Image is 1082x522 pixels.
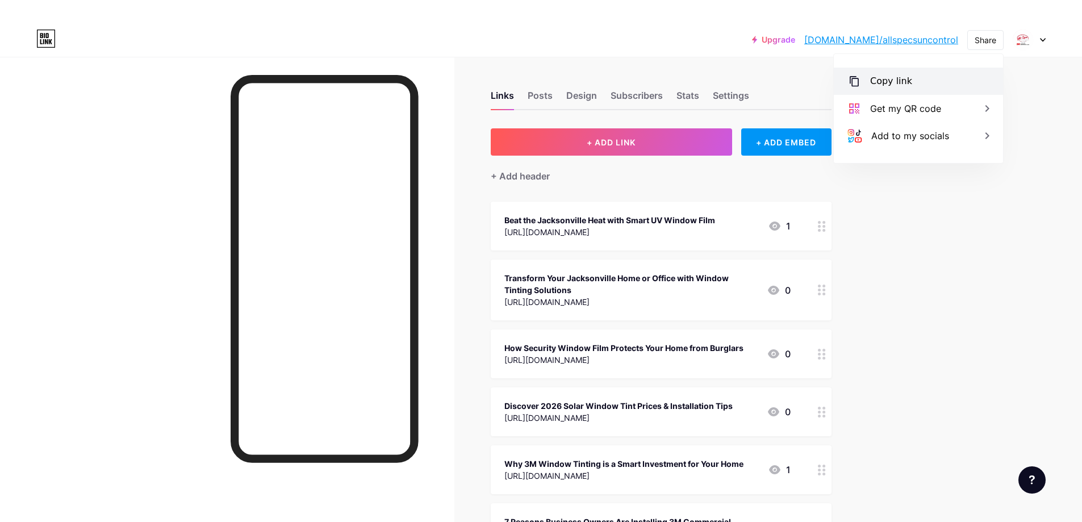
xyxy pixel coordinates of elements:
[504,272,758,296] div: Transform Your Jacksonville Home or Office with Window Tinting Solutions
[504,214,715,226] div: Beat the Jacksonville Heat with Smart UV Window Film
[741,128,832,156] div: + ADD EMBED
[767,283,791,297] div: 0
[491,128,732,156] button: + ADD LINK
[804,33,958,47] a: [DOMAIN_NAME]/allspecsuncontrol
[768,219,791,233] div: 1
[491,169,550,183] div: + Add header
[870,74,912,88] div: Copy link
[566,89,597,109] div: Design
[611,89,663,109] div: Subscribers
[768,463,791,477] div: 1
[504,354,743,366] div: [URL][DOMAIN_NAME]
[871,129,949,143] div: Add to my socials
[504,412,733,424] div: [URL][DOMAIN_NAME]
[504,400,733,412] div: Discover 2026 Solar Window Tint Prices & Installation Tips
[528,89,553,109] div: Posts
[504,470,743,482] div: [URL][DOMAIN_NAME]
[504,296,758,308] div: [URL][DOMAIN_NAME]
[767,347,791,361] div: 0
[870,102,941,115] div: Get my QR code
[767,405,791,419] div: 0
[504,458,743,470] div: Why 3M Window Tinting is a Smart Investment for Your Home
[713,89,749,109] div: Settings
[504,342,743,354] div: How Security Window Film Protects Your Home from Burglars
[491,89,514,109] div: Links
[752,35,795,44] a: Upgrade
[504,226,715,238] div: [URL][DOMAIN_NAME]
[1012,29,1034,51] img: Maria Thomas
[676,89,699,109] div: Stats
[587,137,636,147] span: + ADD LINK
[975,34,996,46] div: Share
